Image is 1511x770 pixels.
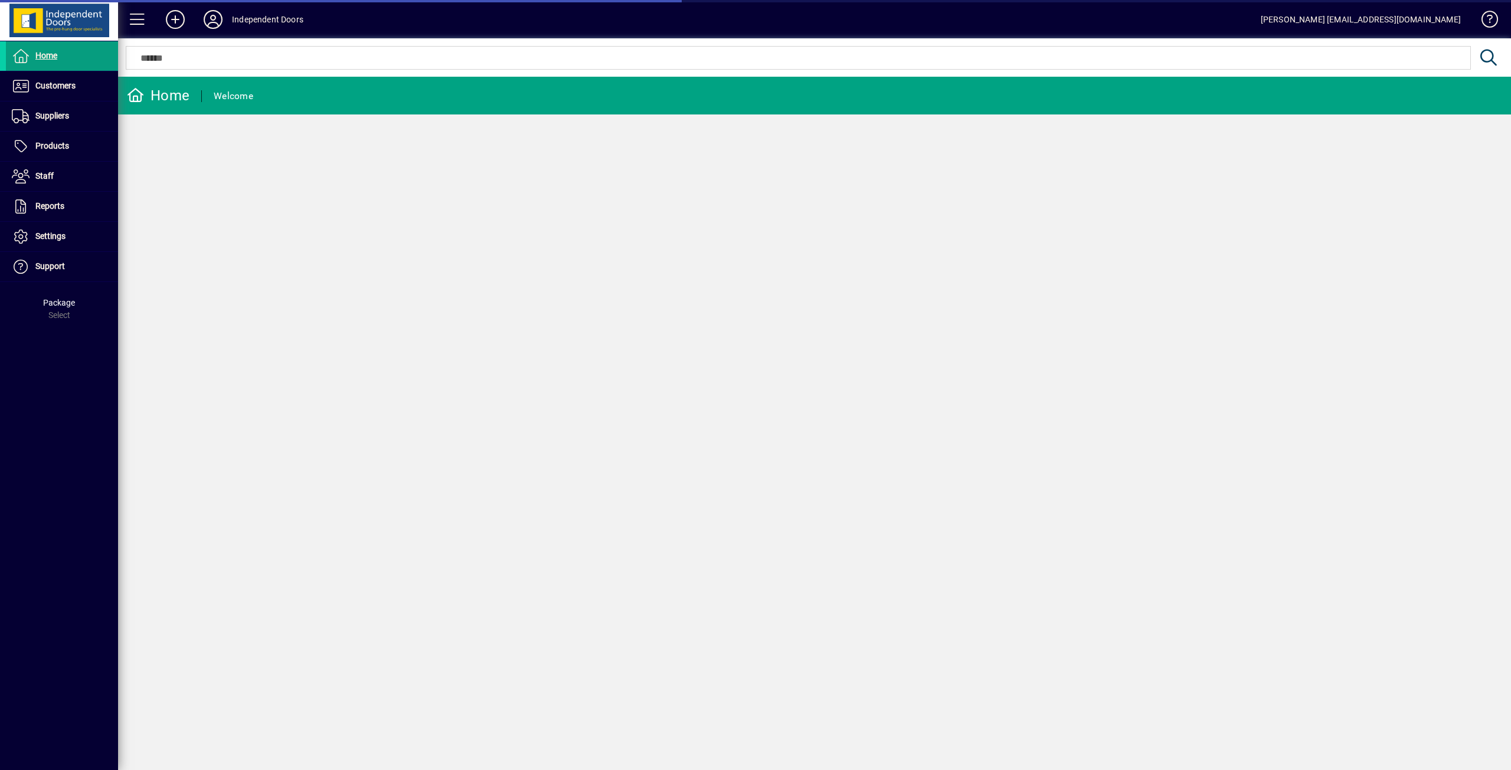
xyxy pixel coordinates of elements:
[35,261,65,271] span: Support
[194,9,232,30] button: Profile
[6,71,118,101] a: Customers
[6,162,118,191] a: Staff
[232,10,303,29] div: Independent Doors
[35,141,69,150] span: Products
[1261,10,1461,29] div: [PERSON_NAME] [EMAIL_ADDRESS][DOMAIN_NAME]
[6,252,118,281] a: Support
[35,171,54,181] span: Staff
[6,101,118,131] a: Suppliers
[35,81,76,90] span: Customers
[156,9,194,30] button: Add
[35,201,64,211] span: Reports
[35,231,66,241] span: Settings
[6,222,118,251] a: Settings
[214,87,253,106] div: Welcome
[127,86,189,105] div: Home
[43,298,75,307] span: Package
[1473,2,1496,41] a: Knowledge Base
[35,51,57,60] span: Home
[6,192,118,221] a: Reports
[6,132,118,161] a: Products
[35,111,69,120] span: Suppliers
